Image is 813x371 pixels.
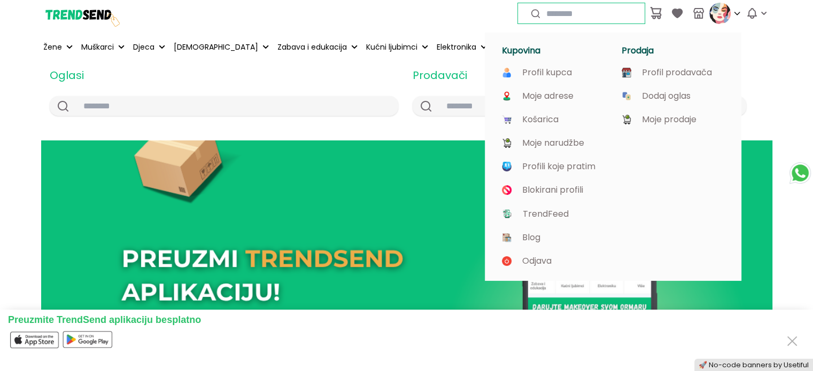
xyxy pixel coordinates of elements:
[622,91,724,101] a: Dodaj oglas
[622,115,631,124] img: image
[502,233,605,242] a: Blog
[622,91,631,101] img: image
[366,42,417,53] p: Kućni ljubimci
[622,45,729,56] h1: Prodaja
[437,42,476,53] p: Elektronika
[502,138,512,148] img: image
[133,42,154,53] p: Djeca
[622,115,724,124] a: Moje prodaje
[502,91,605,101] a: Moje adrese
[502,68,512,77] img: image
[435,35,489,59] button: Elektronika
[277,42,347,53] p: Zabava i edukacija
[502,209,605,219] a: TrendFeed
[502,233,512,242] img: image
[43,42,62,53] p: Žene
[502,68,605,77] a: Profil kupca
[622,68,631,77] img: image
[522,115,559,124] p: Košarica
[502,185,605,195] a: Blokirani profili
[79,35,127,59] button: Muškarci
[502,162,512,171] img: image
[174,42,258,53] p: [DEMOGRAPHIC_DATA]
[522,233,540,242] p: Blog
[502,185,512,195] img: image
[172,35,271,59] button: [DEMOGRAPHIC_DATA]
[622,68,724,77] a: Profil prodavača
[275,35,360,59] button: Zabava i edukacija
[8,314,201,325] span: Preuzmite TrendSend aplikaciju besplatno
[642,68,712,77] p: Profil prodavača
[502,45,609,56] h1: Kupovina
[523,209,569,219] p: TrendFeed
[709,3,731,24] img: profile picture
[502,256,512,266] img: image
[784,330,801,350] button: Close
[413,67,747,83] h2: Prodavači
[522,256,552,266] p: Odjava
[41,35,75,59] button: Žene
[642,115,696,124] p: Moje prodaje
[522,68,572,77] p: Profil kupca
[522,185,583,195] p: Blokirani profili
[502,138,605,148] a: Moje narudžbe
[522,162,595,171] p: Profili koje pratim
[131,35,167,59] button: Djeca
[522,91,574,101] p: Moje adrese
[81,42,114,53] p: Muškarci
[502,115,605,124] a: Košarica
[502,209,512,219] img: image
[502,115,512,124] img: image
[502,91,512,101] img: image
[522,138,584,148] p: Moje narudžbe
[502,162,605,171] a: Profili koje pratim
[642,91,691,101] p: Dodaj oglas
[364,35,430,59] button: Kućni ljubimci
[50,67,398,83] h2: Oglasi
[699,360,809,369] a: 🚀 No-code banners by Usetiful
